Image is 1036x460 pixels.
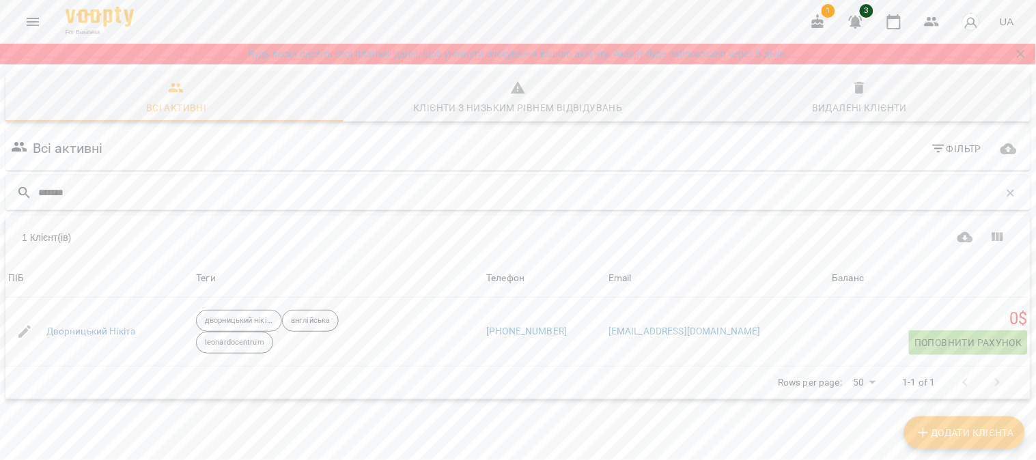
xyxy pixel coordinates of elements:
[931,141,982,157] span: Фільтр
[832,270,865,287] div: Баланс
[282,310,339,332] div: англійська
[1011,44,1031,63] button: Закрити сповіщення
[486,326,567,336] a: [PHONE_NUMBER]
[196,332,273,354] div: leonardocentrum
[413,100,622,116] div: Клієнти з низьким рівнем відвідувань
[914,334,1022,351] span: Поповнити рахунок
[46,325,136,339] a: Дворницький Нікіта
[8,270,191,287] span: ПІБ
[248,47,787,61] a: Будь ласка оновіть свої платіжні данні, щоб уникнути блокування вашого акаунту. Акаунт буде забло...
[608,270,827,287] span: Email
[904,416,1025,449] button: Додати клієнта
[608,270,632,287] div: Sort
[925,136,988,161] button: Фільтр
[66,7,134,27] img: Voopty Logo
[196,270,481,287] div: Теги
[486,270,524,287] div: Телефон
[33,138,103,159] h6: Всі активні
[205,315,273,327] p: дворницький нікіта
[486,270,603,287] span: Телефон
[860,4,873,18] span: 3
[196,310,282,332] div: дворницький нікіта
[832,270,865,287] div: Sort
[8,270,24,287] div: Sort
[291,315,330,327] p: англійська
[66,28,134,37] span: For Business
[205,337,264,349] p: leonardocentrum
[146,100,206,116] div: Всі активні
[994,9,1020,34] button: UA
[16,5,49,38] button: Menu
[848,373,880,392] div: 50
[909,330,1028,355] button: Поповнити рахунок
[903,376,936,390] p: 1-1 of 1
[822,4,835,18] span: 1
[981,221,1014,254] button: Показати колонки
[5,216,1031,259] div: Table Toolbar
[812,100,907,116] div: Видалені клієнти
[608,326,761,336] a: [EMAIL_ADDRESS][DOMAIN_NAME]
[962,12,981,31] img: avatar_s.png
[608,270,632,287] div: Email
[1000,14,1014,29] span: UA
[832,270,1028,287] span: Баланс
[22,231,510,244] div: 1 Клієнт(ів)
[949,221,982,254] button: Завантажити CSV
[8,270,24,287] div: ПІБ
[915,425,1014,441] span: Додати клієнта
[778,376,842,390] p: Rows per page:
[486,270,524,287] div: Sort
[832,308,1028,330] h5: 0 $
